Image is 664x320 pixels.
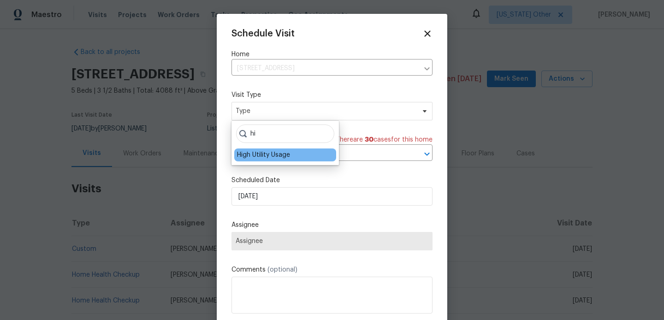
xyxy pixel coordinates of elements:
[231,90,433,100] label: Visit Type
[236,237,428,245] span: Assignee
[422,29,433,39] span: Close
[231,176,433,185] label: Scheduled Date
[237,150,290,160] div: High Utility Usage
[267,267,297,273] span: (optional)
[236,107,415,116] span: Type
[231,50,433,59] label: Home
[231,265,433,274] label: Comments
[336,135,433,144] span: There are case s for this home
[231,220,433,230] label: Assignee
[421,148,433,160] button: Open
[231,29,295,38] span: Schedule Visit
[231,187,433,206] input: M/D/YYYY
[365,136,373,143] span: 30
[231,61,419,76] input: Enter in an address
